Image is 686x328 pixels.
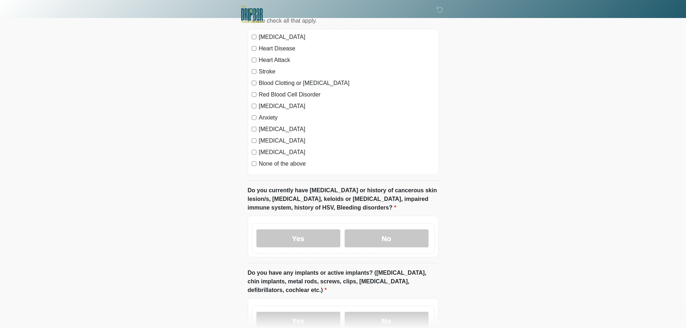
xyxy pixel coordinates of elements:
[259,33,435,41] label: [MEDICAL_DATA]
[256,229,340,247] label: Yes
[259,67,435,76] label: Stroke
[252,35,256,39] input: [MEDICAL_DATA]
[259,125,435,134] label: [MEDICAL_DATA]
[259,159,435,168] label: None of the above
[252,115,256,120] input: Anxiety
[345,229,429,247] label: No
[259,136,435,145] label: [MEDICAL_DATA]
[259,90,435,99] label: Red Blood Cell Disorder
[259,56,435,64] label: Heart Attack
[259,79,435,87] label: Blood Clotting or [MEDICAL_DATA]
[248,186,439,212] label: Do you currently have [MEDICAL_DATA] or history of cancerous skin lesion/s, [MEDICAL_DATA], keloi...
[259,148,435,157] label: [MEDICAL_DATA]
[252,46,256,51] input: Heart Disease
[252,69,256,74] input: Stroke
[241,5,263,24] img: The DRIPBaR Town & Country Crossing Logo
[252,81,256,85] input: Blood Clotting or [MEDICAL_DATA]
[248,269,439,295] label: Do you have any implants or active implants? ([MEDICAL_DATA], chin implants, metal rods, screws, ...
[252,58,256,62] input: Heart Attack
[252,161,256,166] input: None of the above
[252,150,256,154] input: [MEDICAL_DATA]
[259,44,435,53] label: Heart Disease
[252,127,256,131] input: [MEDICAL_DATA]
[252,92,256,97] input: Red Blood Cell Disorder
[259,113,435,122] label: Anxiety
[252,104,256,108] input: [MEDICAL_DATA]
[252,138,256,143] input: [MEDICAL_DATA]
[259,102,435,111] label: [MEDICAL_DATA]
